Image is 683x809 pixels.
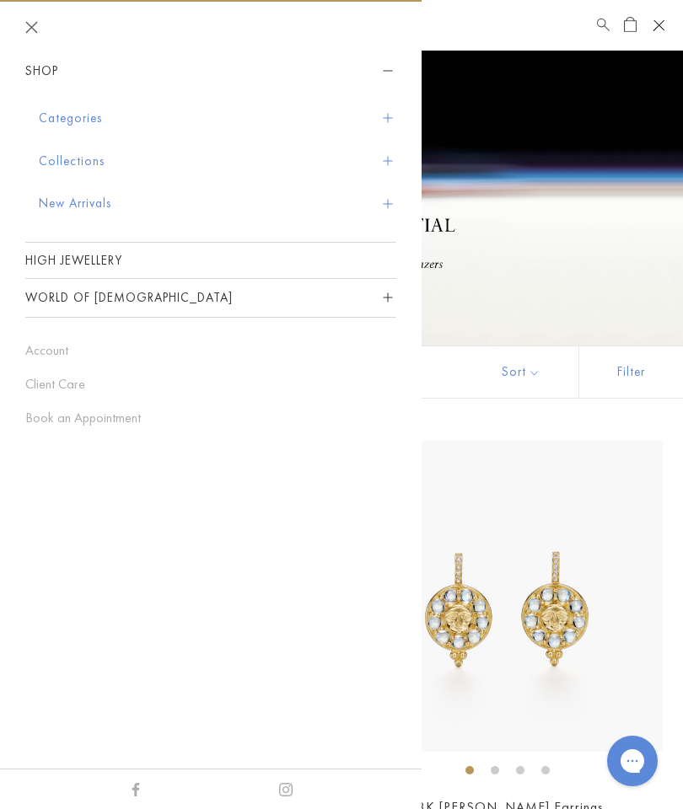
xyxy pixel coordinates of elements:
button: Close navigation [25,21,38,34]
a: Facebook [129,780,143,798]
nav: Sidebar navigation [25,52,396,318]
button: Show sort by [464,346,578,398]
a: High Jewellery [25,243,396,278]
a: Client Care [25,375,396,394]
button: New Arrivals [39,182,396,225]
a: Book an Appointment [25,409,396,427]
a: Account [25,341,396,360]
button: Shop [25,52,396,90]
a: Search [597,15,610,35]
button: Categories [39,97,396,140]
img: E34861-LUNAHABM [352,441,663,752]
button: World of [DEMOGRAPHIC_DATA] [25,279,396,317]
button: Open navigation [646,13,671,38]
a: Open Shopping Bag [624,15,637,35]
a: Instagram [279,780,293,798]
iframe: Gorgias live chat messenger [599,730,666,792]
button: Collections [39,140,396,183]
button: Show filters [578,346,683,398]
